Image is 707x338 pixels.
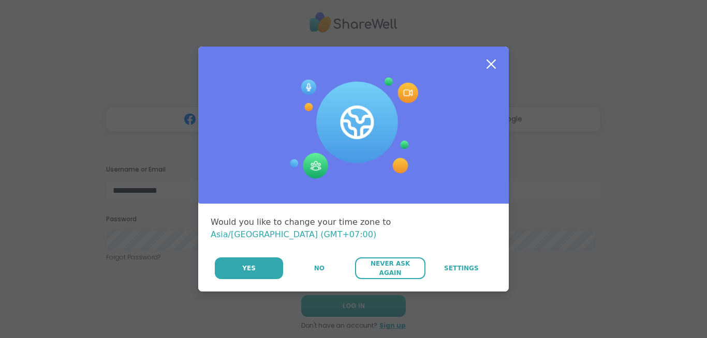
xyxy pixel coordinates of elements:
button: Never Ask Again [355,257,425,279]
span: Settings [444,264,479,273]
a: Settings [426,257,496,279]
span: Yes [242,264,256,273]
div: Would you like to change your time zone to [211,216,496,241]
button: No [284,257,354,279]
span: Never Ask Again [360,259,420,278]
span: Asia/[GEOGRAPHIC_DATA] (GMT+07:00) [211,229,376,239]
img: Session Experience [289,78,418,179]
button: Yes [215,257,283,279]
span: No [314,264,325,273]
